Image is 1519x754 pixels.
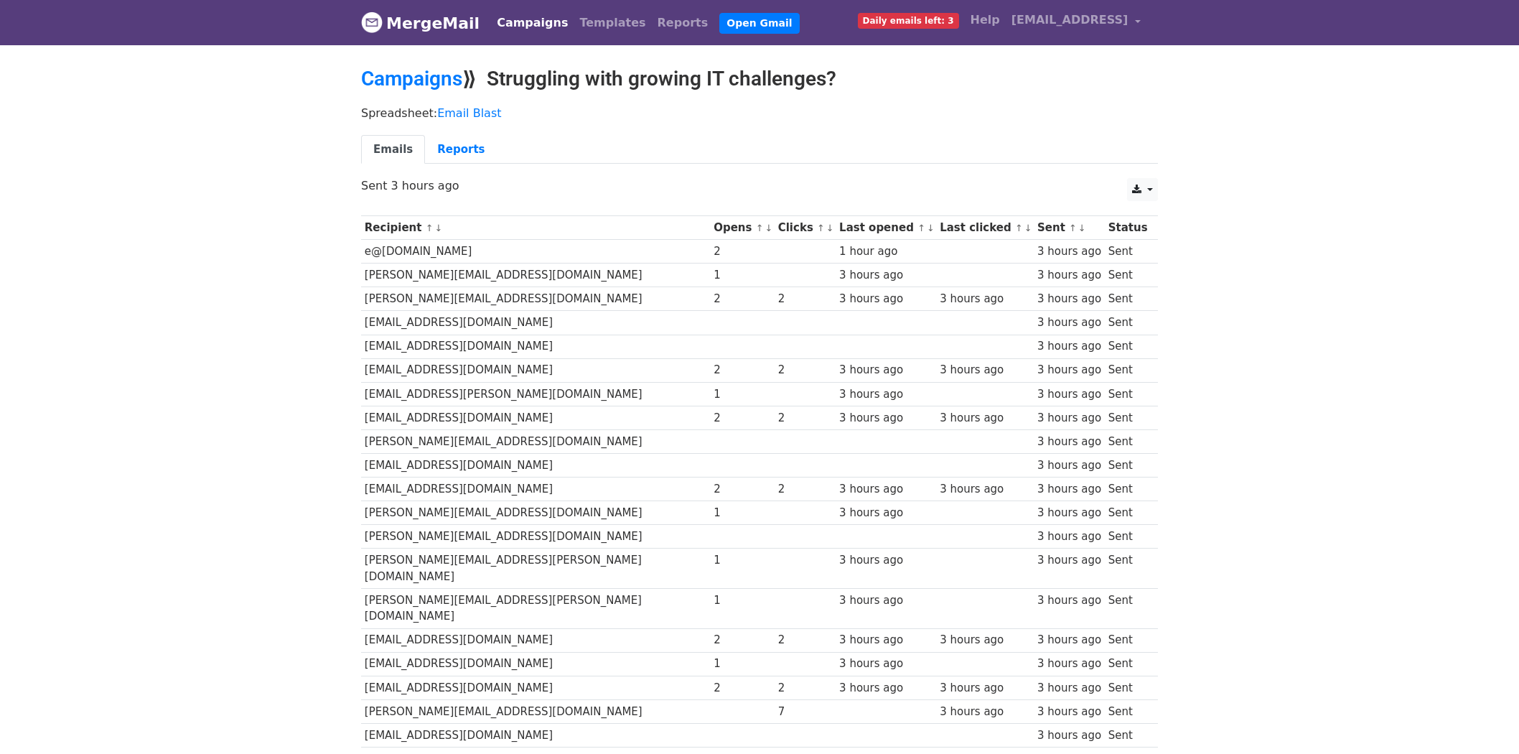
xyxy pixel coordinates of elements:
div: 3 hours ago [839,680,933,697]
a: ↑ [1015,223,1023,233]
a: Campaigns [361,67,462,90]
div: 3 hours ago [1037,529,1101,545]
div: 1 [714,552,771,569]
div: 2 [714,291,771,307]
div: 3 hours ago [839,481,933,498]
a: Campaigns [491,9,574,37]
td: Sent [1105,652,1151,676]
div: 3 hours ago [940,481,1030,498]
a: [EMAIL_ADDRESS] [1006,6,1146,39]
div: 3 hours ago [1037,362,1101,378]
div: 7 [778,704,833,720]
td: Sent [1105,723,1151,747]
div: 3 hours ago [839,505,933,521]
div: 3 hours ago [839,592,933,609]
a: ↑ [756,223,764,233]
div: 3 hours ago [1037,315,1101,331]
div: 2 [778,362,833,378]
a: Open Gmail [719,13,799,34]
th: Recipient [361,216,710,240]
div: 3 hours ago [1037,267,1101,284]
td: [PERSON_NAME][EMAIL_ADDRESS][DOMAIN_NAME] [361,287,710,311]
a: Emails [361,135,425,164]
div: 3 hours ago [1037,632,1101,648]
h2: ⟫ Struggling with growing IT challenges? [361,67,1158,91]
div: 3 hours ago [839,552,933,569]
td: Sent [1105,335,1151,358]
div: 3 hours ago [1037,338,1101,355]
span: Daily emails left: 3 [858,13,959,29]
div: 3 hours ago [1037,592,1101,609]
a: Daily emails left: 3 [852,6,965,34]
td: Sent [1105,429,1151,453]
div: 2 [714,362,771,378]
th: Sent [1034,216,1105,240]
td: [EMAIL_ADDRESS][DOMAIN_NAME] [361,723,710,747]
td: Sent [1105,311,1151,335]
td: Sent [1105,406,1151,429]
td: [EMAIL_ADDRESS][DOMAIN_NAME] [361,628,710,652]
div: 3 hours ago [940,704,1030,720]
a: Reports [652,9,714,37]
td: Sent [1105,382,1151,406]
td: [EMAIL_ADDRESS][DOMAIN_NAME] [361,454,710,478]
div: 1 [714,592,771,609]
div: 3 hours ago [1037,410,1101,427]
a: Email Blast [437,106,501,120]
div: 3 hours ago [839,291,933,307]
div: 3 hours ago [1037,243,1101,260]
a: ↑ [426,223,434,233]
a: ↓ [765,223,772,233]
td: [PERSON_NAME][EMAIL_ADDRESS][DOMAIN_NAME] [361,699,710,723]
td: Sent [1105,525,1151,549]
div: 1 [714,656,771,672]
div: 3 hours ago [940,410,1030,427]
div: 3 hours ago [1037,680,1101,697]
div: 3 hours ago [1037,386,1101,403]
div: 3 hours ago [1037,291,1101,307]
td: Sent [1105,628,1151,652]
td: [EMAIL_ADDRESS][DOMAIN_NAME] [361,478,710,501]
div: 3 hours ago [940,632,1030,648]
td: Sent [1105,549,1151,589]
div: 3 hours ago [839,632,933,648]
a: ↓ [434,223,442,233]
div: 3 hours ago [839,267,933,284]
div: 2 [778,291,833,307]
div: 3 hours ago [940,362,1030,378]
div: 3 hours ago [1037,656,1101,672]
a: ↑ [817,223,825,233]
div: 2 [714,410,771,427]
td: [EMAIL_ADDRESS][DOMAIN_NAME] [361,311,710,335]
div: 3 hours ago [940,680,1030,697]
div: 3 hours ago [1037,505,1101,521]
div: 3 hours ago [1037,552,1101,569]
td: [PERSON_NAME][EMAIL_ADDRESS][DOMAIN_NAME] [361,429,710,453]
td: Sent [1105,501,1151,525]
td: Sent [1105,287,1151,311]
td: Sent [1105,454,1151,478]
span: [EMAIL_ADDRESS] [1011,11,1128,29]
div: 2 [778,632,833,648]
div: 3 hours ago [839,410,933,427]
div: 1 hour ago [839,243,933,260]
div: 3 hours ago [1037,727,1101,744]
p: Sent 3 hours ago [361,178,1158,193]
td: [PERSON_NAME][EMAIL_ADDRESS][DOMAIN_NAME] [361,501,710,525]
a: ↑ [1069,223,1077,233]
div: 3 hours ago [1037,704,1101,720]
div: 2 [714,243,771,260]
td: e@[DOMAIN_NAME] [361,240,710,264]
th: Last clicked [936,216,1034,240]
div: 2 [714,481,771,498]
a: ↓ [826,223,834,233]
a: ↓ [1078,223,1086,233]
div: 1 [714,386,771,403]
p: Spreadsheet: [361,106,1158,121]
td: Sent [1105,676,1151,699]
div: 2 [778,680,833,697]
div: 1 [714,505,771,521]
td: [EMAIL_ADDRESS][DOMAIN_NAME] [361,652,710,676]
td: [EMAIL_ADDRESS][PERSON_NAME][DOMAIN_NAME] [361,382,710,406]
td: [PERSON_NAME][EMAIL_ADDRESS][DOMAIN_NAME] [361,264,710,287]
